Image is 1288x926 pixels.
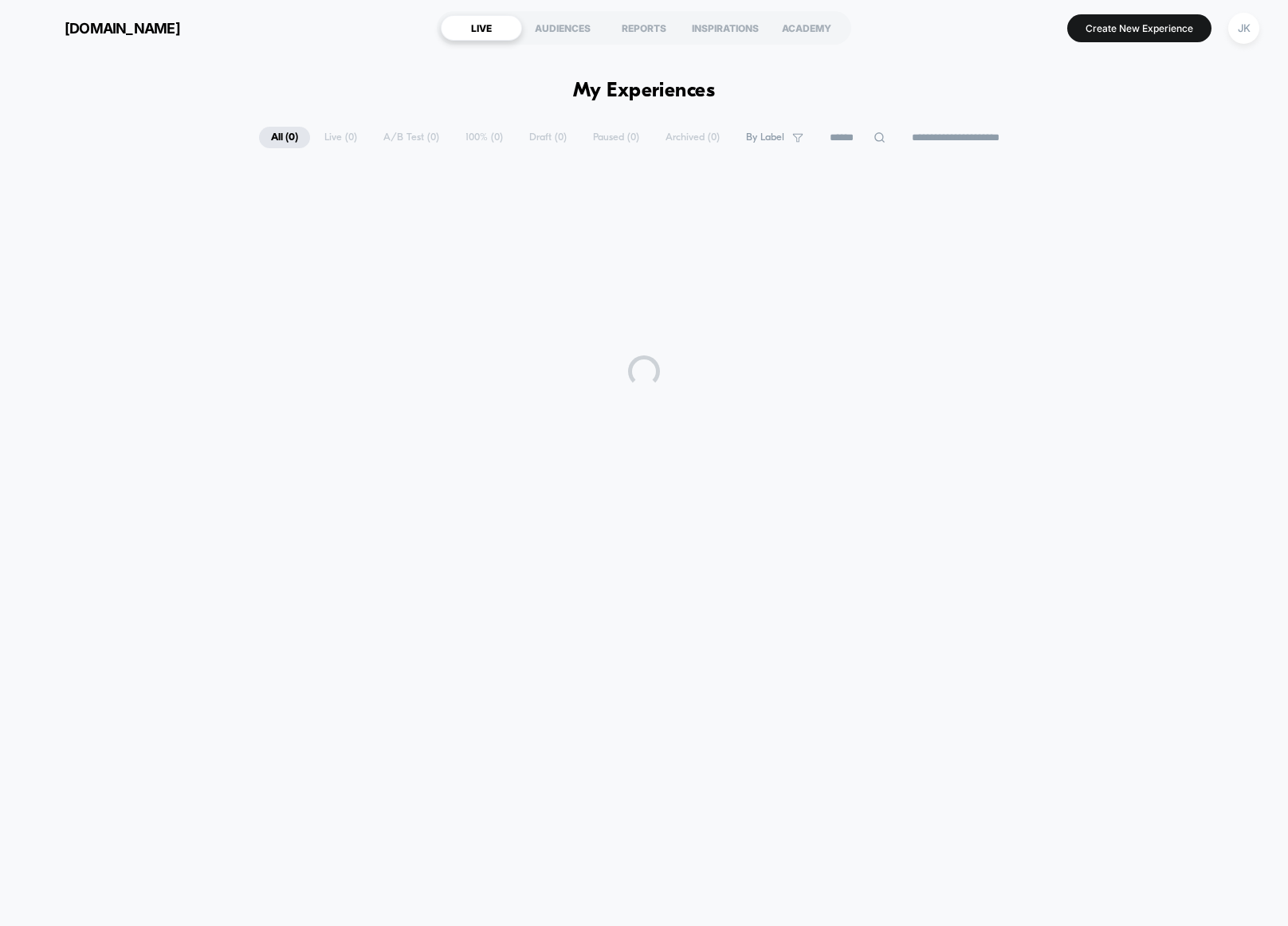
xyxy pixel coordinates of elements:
[685,15,766,41] div: INSPIRATIONS
[1228,13,1259,44] div: JK
[1223,12,1264,45] button: JK
[1067,14,1211,42] button: Create New Experience
[24,15,185,41] button: [DOMAIN_NAME]
[746,131,784,143] span: By Label
[259,127,310,148] span: All ( 0 )
[441,15,522,41] div: LIVE
[65,20,180,37] span: [DOMAIN_NAME]
[603,15,685,41] div: REPORTS
[766,15,847,41] div: ACADEMY
[522,15,603,41] div: AUDIENCES
[573,80,716,103] h1: My Experiences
